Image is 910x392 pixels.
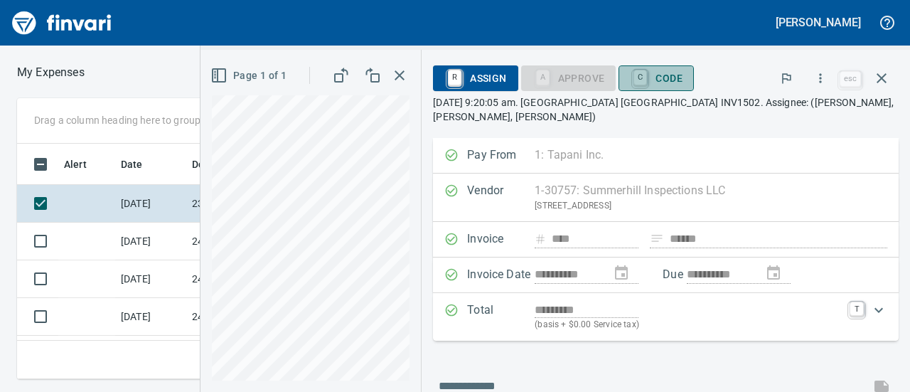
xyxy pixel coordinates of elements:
[115,185,186,223] td: [DATE]
[772,11,864,33] button: [PERSON_NAME]
[633,70,647,85] a: C
[17,64,85,81] nav: breadcrumb
[121,156,161,173] span: Date
[121,156,143,173] span: Date
[115,260,186,298] td: [DATE]
[840,71,861,87] a: esc
[850,302,864,316] a: T
[619,65,694,91] button: CCode
[64,156,87,173] span: Alert
[213,67,287,85] span: Page 1 of 1
[433,293,899,341] div: Expand
[186,298,314,336] td: 241503
[433,95,899,124] p: [DATE] 9:20:05 am. [GEOGRAPHIC_DATA] [GEOGRAPHIC_DATA] INV1502. Assignee: ([PERSON_NAME], [PERSON...
[64,156,105,173] span: Alert
[467,302,535,332] p: Total
[444,66,506,90] span: Assign
[771,63,802,94] button: Flag
[17,64,85,81] p: My Expenses
[630,66,682,90] span: Code
[34,113,242,127] p: Drag a column heading here to group the table
[433,65,518,91] button: RAssign
[186,260,314,298] td: 241503
[521,71,616,83] div: Coding Required
[192,156,264,173] span: Description
[186,336,314,374] td: 241503
[776,15,861,30] h5: [PERSON_NAME]
[115,298,186,336] td: [DATE]
[9,6,115,40] img: Finvari
[186,223,314,260] td: 241503
[836,61,899,95] span: Close invoice
[448,70,461,85] a: R
[192,156,245,173] span: Description
[115,336,186,374] td: [DATE]
[535,318,841,332] p: (basis + $0.00 Service tax)
[208,63,292,89] button: Page 1 of 1
[115,223,186,260] td: [DATE]
[186,185,314,223] td: 235010
[805,63,836,94] button: More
